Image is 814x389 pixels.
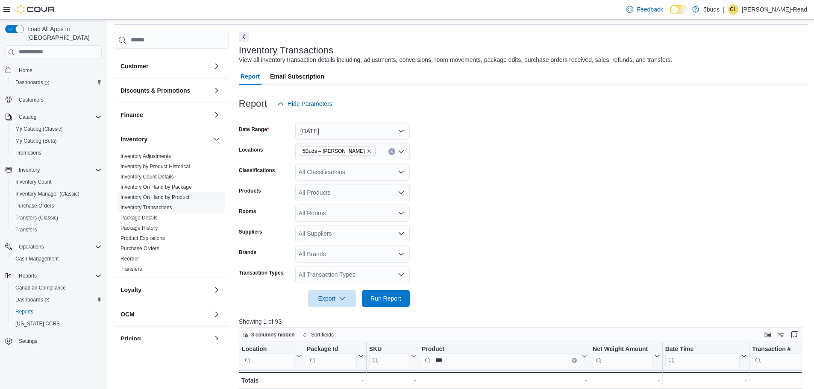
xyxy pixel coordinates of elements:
[776,330,786,340] button: Display options
[12,124,66,134] a: My Catalog (Classic)
[9,188,105,200] button: Inventory Manager (Classic)
[9,135,105,147] button: My Catalog (Beta)
[15,214,58,221] span: Transfers (Classic)
[9,253,105,265] button: Cash Management
[2,94,105,106] button: Customers
[307,375,364,386] div: -
[15,165,102,175] span: Inventory
[15,94,102,105] span: Customers
[15,112,102,122] span: Catalog
[120,135,210,143] button: Inventory
[120,153,171,160] span: Inventory Adjustments
[398,148,405,155] button: Open list of options
[15,308,33,315] span: Reports
[369,345,409,353] div: SKU
[15,242,102,252] span: Operations
[15,126,63,132] span: My Catalog (Classic)
[120,111,210,119] button: Finance
[120,164,190,170] a: Inventory by Product Historical
[703,4,720,15] p: 5buds
[288,99,332,108] span: Hide Parameters
[15,255,59,262] span: Cash Management
[388,148,395,155] button: Clear input
[9,76,105,88] a: Dashboards
[369,345,409,367] div: SKU URL
[239,99,267,109] h3: Report
[120,215,158,221] a: Package Details
[15,190,79,197] span: Inventory Manager (Classic)
[19,114,36,120] span: Catalog
[752,345,807,367] div: Transaction # URL
[15,112,40,122] button: Catalog
[12,319,102,329] span: Washington CCRS
[251,331,295,338] span: 3 columns hidden
[2,64,105,76] button: Home
[670,5,688,14] input: Dark Mode
[15,149,41,156] span: Promotions
[239,249,256,256] label: Brands
[212,285,222,295] button: Loyalty
[120,310,135,319] h3: OCM
[239,56,672,64] div: View all inventory transaction details including, adjustments, conversions, room movements, packa...
[120,286,210,294] button: Loyalty
[665,345,739,367] div: Date Time
[572,357,577,363] button: Clear input
[730,4,736,15] span: CL
[728,4,738,15] div: Casey Long-Read
[12,148,102,158] span: Promotions
[2,270,105,282] button: Reports
[241,375,301,386] div: Totals
[12,148,45,158] a: Promotions
[398,189,405,196] button: Open list of options
[12,201,58,211] a: Purchase Orders
[12,283,102,293] span: Canadian Compliance
[239,167,275,174] label: Classifications
[24,25,102,42] span: Load All Apps in [GEOGRAPHIC_DATA]
[120,194,189,201] span: Inventory On Hand by Product
[212,110,222,120] button: Finance
[120,246,159,252] a: Purchase Orders
[120,204,172,211] span: Inventory Transactions
[120,62,210,70] button: Customer
[212,333,222,344] button: Pricing
[308,290,356,307] button: Export
[370,294,401,303] span: Run Report
[752,345,807,353] div: Transaction #
[212,85,222,96] button: Discounts & Promotions
[120,86,210,95] button: Discounts & Promotions
[12,307,102,317] span: Reports
[398,210,405,216] button: Open list of options
[239,45,333,56] h3: Inventory Transactions
[239,146,263,153] label: Locations
[15,178,52,185] span: Inventory Count
[593,345,660,367] button: Net Weight Amount
[114,151,229,278] div: Inventory
[9,282,105,294] button: Canadian Compliance
[367,149,372,154] button: Remove 5Buds – Warman from selection in this group
[15,79,50,86] span: Dashboards
[12,124,102,134] span: My Catalog (Classic)
[15,202,54,209] span: Purchase Orders
[239,208,256,215] label: Rooms
[637,5,663,14] span: Feedback
[242,345,294,353] div: Location
[120,135,147,143] h3: Inventory
[19,243,44,250] span: Operations
[2,241,105,253] button: Operations
[752,375,814,386] div: -
[120,194,189,200] a: Inventory On Hand by Product
[665,345,746,367] button: Date Time
[15,95,47,105] a: Customers
[665,345,739,353] div: Date Time
[398,251,405,257] button: Open list of options
[15,320,60,327] span: [US_STATE] CCRS
[15,271,102,281] span: Reports
[369,375,416,386] div: -
[212,61,222,71] button: Customer
[665,375,746,386] div: -
[593,375,660,386] div: -
[9,147,105,159] button: Promotions
[12,283,69,293] a: Canadian Compliance
[398,169,405,175] button: Open list of options
[12,295,102,305] span: Dashboards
